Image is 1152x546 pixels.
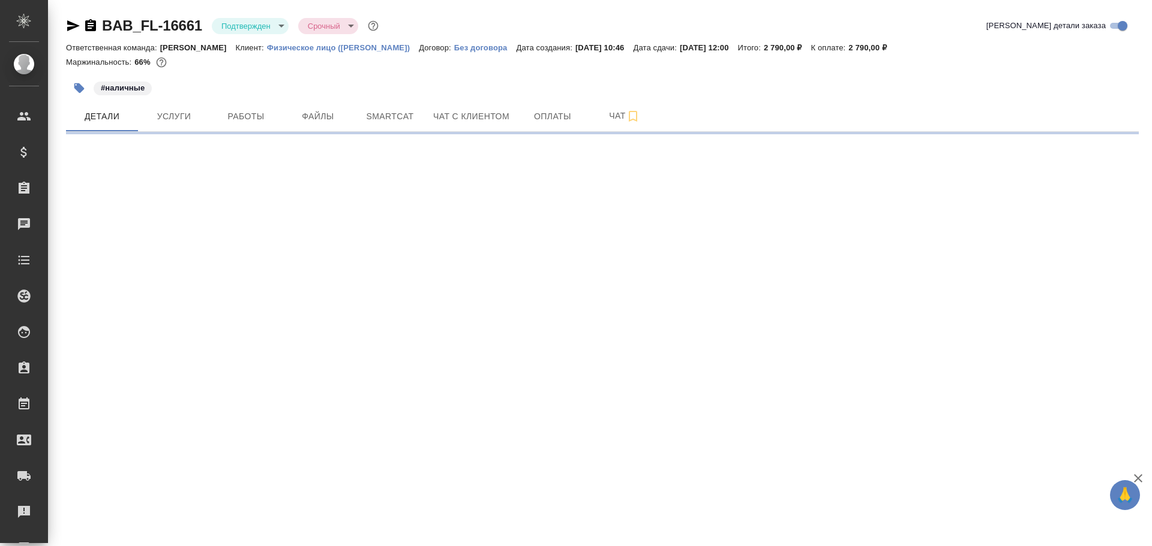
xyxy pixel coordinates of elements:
p: Маржинальность: [66,58,134,67]
a: Физическое лицо ([PERSON_NAME]) [267,42,419,52]
p: Дата сдачи: [634,43,680,52]
span: [PERSON_NAME] детали заказа [986,20,1106,32]
a: BAB_FL-16661 [102,17,202,34]
p: Дата создания: [516,43,575,52]
p: #наличные [101,82,145,94]
p: [DATE] 10:46 [575,43,634,52]
span: Чат с клиентом [433,109,509,124]
svg: Подписаться [626,109,640,123]
p: К оплате: [811,43,849,52]
span: Чат [596,108,653,123]
span: наличные [92,82,153,92]
button: Скопировать ссылку для ЯМессенджера [66,19,80,33]
a: Без договора [454,42,517,52]
span: Файлы [289,109,347,124]
p: Клиент: [236,43,267,52]
button: Подтвержден [218,21,274,31]
p: Итого: [738,43,764,52]
button: Доп статусы указывают на важность/срочность заказа [365,18,381,34]
span: Услуги [145,109,203,124]
p: [PERSON_NAME] [160,43,236,52]
button: Срочный [304,21,344,31]
button: Скопировать ссылку [83,19,98,33]
p: Договор: [419,43,454,52]
p: 2 790,00 ₽ [764,43,811,52]
button: 800.00 RUB; [154,55,169,70]
p: 66% [134,58,153,67]
p: Без договора [454,43,517,52]
span: Работы [217,109,275,124]
button: Добавить тэг [66,75,92,101]
p: [DATE] 12:00 [680,43,738,52]
span: Оплаты [524,109,581,124]
div: Подтвержден [298,18,358,34]
div: Подтвержден [212,18,289,34]
p: Физическое лицо ([PERSON_NAME]) [267,43,419,52]
span: Детали [73,109,131,124]
span: Smartcat [361,109,419,124]
button: 🙏 [1110,480,1140,510]
p: Ответственная команда: [66,43,160,52]
p: 2 790,00 ₽ [848,43,896,52]
span: 🙏 [1115,482,1135,508]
